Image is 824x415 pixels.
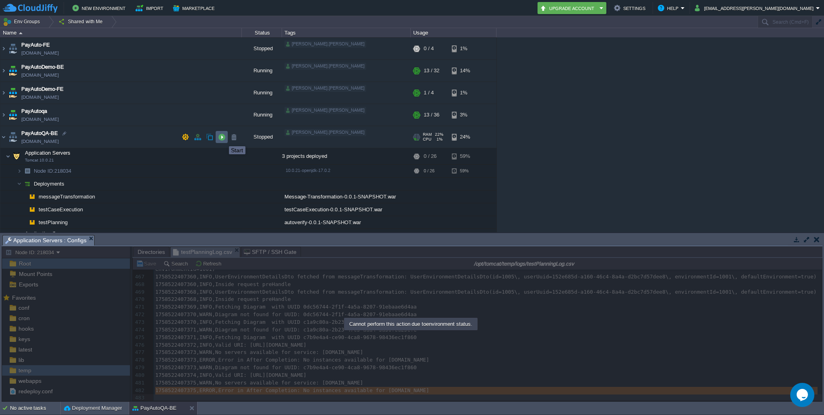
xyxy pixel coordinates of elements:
img: AMDAwAAAACH5BAEAAAAALAAAAAABAAEAAAICRAEAOw== [22,178,33,190]
div: 14% [452,60,478,82]
div: Stopped [242,126,282,148]
img: AMDAwAAAACH5BAEAAAAALAAAAAABAAEAAAICRAEAOw== [7,38,19,59]
button: Shared with Me [58,16,105,27]
div: [PERSON_NAME].[PERSON_NAME] [284,41,366,48]
a: Application ServersTomcat 10.0.21 [24,150,72,156]
img: AMDAwAAAACH5BAEAAAAALAAAAAABAAEAAAICRAEAOw== [22,216,27,229]
img: AMDAwAAAACH5BAEAAAAALAAAAAABAAEAAAICRAEAOw== [7,60,19,82]
span: RAM [423,132,432,137]
span: Node ID: [34,168,54,174]
div: Name [1,28,241,37]
img: AMDAwAAAACH5BAEAAAAALAAAAAABAAEAAAICRAEAOw== [22,165,33,177]
div: Tags [282,28,410,37]
button: Settings [614,3,648,13]
button: Env Groups [3,16,43,27]
span: Application Servers : Configs [5,235,87,245]
div: 0 / 26 [424,148,437,164]
a: [DOMAIN_NAME] [21,93,59,101]
div: [PERSON_NAME].[PERSON_NAME] [284,107,366,114]
span: PayAuto-FE [21,41,50,49]
span: PayAutoDemo-FE [21,85,64,93]
img: AMDAwAAAACH5BAEAAAAALAAAAAABAAEAAAICRAEAOw== [6,148,10,164]
button: New Environment [72,3,128,13]
div: [PERSON_NAME].[PERSON_NAME] [284,129,366,136]
img: AMDAwAAAACH5BAEAAAAALAAAAAABAAEAAAICRAEAOw== [0,38,7,59]
div: 1% [452,82,478,104]
a: testPlanning [38,219,69,226]
a: PayAutoQA-BE [21,129,58,137]
img: AMDAwAAAACH5BAEAAAAALAAAAAABAAEAAAICRAEAOw== [7,82,19,104]
span: 10.0.21-openjdk-17.0.2 [286,168,330,173]
div: auditTrailService-qa (2).war [282,229,411,245]
div: autoverify-0.0.1-SNAPSHOT.war [282,216,411,229]
div: 59% [452,165,478,177]
button: [EMAIL_ADDRESS][PERSON_NAME][DOMAIN_NAME] [695,3,816,13]
span: Application Servers [24,230,72,237]
div: 3 / 6 [424,229,434,245]
img: AMDAwAAAACH5BAEAAAAALAAAAAABAAEAAAICRAEAOw== [0,60,7,82]
div: 13 / 32 [424,60,439,82]
img: AMDAwAAAACH5BAEAAAAALAAAAAABAAEAAAICRAEAOw== [11,229,22,245]
div: [PERSON_NAME].[PERSON_NAME] [284,85,366,92]
span: Application Servers [24,149,72,156]
div: 59% [452,148,478,164]
div: Running [242,104,282,126]
img: AMDAwAAAACH5BAEAAAAALAAAAAABAAEAAAICRAEAOw== [27,190,38,203]
div: 3% [452,104,478,126]
a: Node ID:218034 [33,168,72,174]
span: CPU [423,137,431,142]
div: [PERSON_NAME].[PERSON_NAME] [284,63,366,70]
button: Help [658,3,681,13]
button: Import [136,3,166,13]
div: Message-Transformation-0.0.1-SNAPSHOT.war [282,190,411,203]
div: Running [242,82,282,104]
div: Running [242,60,282,82]
button: PayAutoQA-BE [132,404,177,412]
a: Deployments [33,180,66,187]
div: Status [242,28,282,37]
a: [DOMAIN_NAME] [21,49,59,57]
img: AMDAwAAAACH5BAEAAAAALAAAAAABAAEAAAICRAEAOw== [7,104,19,126]
img: AMDAwAAAACH5BAEAAAAALAAAAAABAAEAAAICRAEAOw== [17,165,22,177]
div: 24% [452,126,478,148]
img: AMDAwAAAACH5BAEAAAAALAAAAAABAAEAAAICRAEAOw== [11,148,22,164]
div: 13 / 36 [424,104,439,126]
div: testCaseExecution-0.0.1-SNAPSHOT.war [282,203,411,216]
div: 1% [452,38,478,59]
div: 1 / 4 [424,82,434,104]
img: AMDAwAAAACH5BAEAAAAALAAAAAABAAEAAAICRAEAOw== [7,126,19,148]
img: AMDAwAAAACH5BAEAAAAALAAAAAABAAEAAAICRAEAOw== [0,126,7,148]
img: AMDAwAAAACH5BAEAAAAALAAAAAABAAEAAAICRAEAOw== [6,229,10,245]
img: AMDAwAAAACH5BAEAAAAALAAAAAABAAEAAAICRAEAOw== [27,216,38,229]
div: Cannot perform this action due to environment status. [345,319,477,329]
button: Deployment Manager [64,404,122,412]
a: PayAutoqa [21,107,47,115]
span: Tomcat 10.0.21 [25,158,54,163]
img: AMDAwAAAACH5BAEAAAAALAAAAAABAAEAAAICRAEAOw== [22,190,27,203]
div: Usage [411,28,496,37]
a: Application Servers [24,231,72,237]
button: Marketplace [173,3,217,13]
iframe: chat widget [790,383,816,407]
div: 0 / 4 [424,38,434,59]
span: 1% [435,137,443,142]
img: AMDAwAAAACH5BAEAAAAALAAAAAABAAEAAAICRAEAOw== [19,32,23,34]
a: [DOMAIN_NAME] [21,137,59,145]
div: 12% [452,229,478,245]
div: Start [231,147,243,153]
span: PayAutoDemo-BE [21,63,64,71]
a: testCaseExecution [38,206,84,213]
img: AMDAwAAAACH5BAEAAAAALAAAAAABAAEAAAICRAEAOw== [0,104,7,126]
a: messageTransformation [38,193,96,200]
div: No active tasks [10,402,60,415]
span: 218034 [33,168,72,174]
button: Upgrade Account [540,3,597,13]
div: Stopped [242,38,282,59]
img: CloudJiffy [3,3,58,13]
div: 3 projects deployed [282,148,411,164]
div: 0 / 26 [424,165,435,177]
